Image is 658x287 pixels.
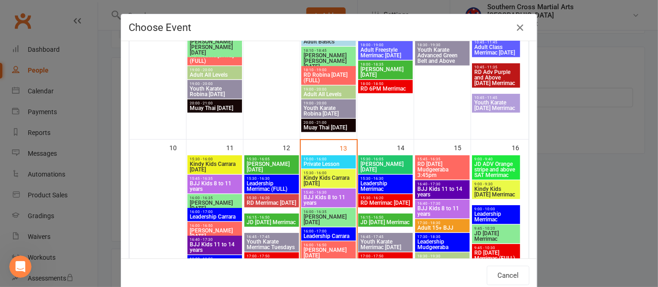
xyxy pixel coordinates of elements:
[417,157,468,161] span: 15:45 - 16:35
[417,235,468,239] span: 17:30 - 18:30
[303,72,354,83] span: RD Robina [DATE] (FULL)
[246,157,297,161] span: 15:30 - 16:05
[283,140,300,155] div: 12
[246,215,297,220] span: 16:15 - 16:50
[246,239,297,250] span: Youth Karate Merrimac Tuesdays
[303,53,354,69] span: [PERSON_NAME] [PERSON_NAME] [DATE]
[6,4,24,21] button: go back
[417,225,468,231] span: Adult 15+ BJJ
[303,92,354,97] span: Adult All Levels
[169,140,186,155] div: 10
[417,254,468,258] span: 18:30 - 19:30
[161,4,179,21] button: Home
[360,239,411,250] span: Youth Karate Merrimac [DATE]
[417,186,468,197] span: BJJ Kids 11 to 14 years
[118,98,170,107] div: Here are 2 more
[474,161,519,178] span: JD ADV Orange stripe and above SAT Merrimac
[360,254,411,258] span: 17:00 - 17:50
[360,157,411,161] span: 15:30 - 16:05
[303,171,354,175] span: 15:30 - 16:00
[29,216,37,224] button: Gif picker
[129,22,529,33] h4: Choose Event
[57,119,170,126] a: [EMAIL_ADDRESS][DOMAIN_NAME]
[303,49,354,53] span: 18:10 - 18:45
[189,53,240,64] span: RD Robina [DATE] (FULL)
[41,24,170,79] div: OK It seems that it is just the one this morning a 0758 confirming her trail booking purchase was...
[360,62,411,67] span: 18:00 - 18:35
[474,100,519,111] span: Youth Karate [DATE] Merrimac
[57,128,170,135] a: [EMAIL_ADDRESS][DOMAIN_NAME]
[7,19,178,92] div: Southern says…
[397,140,414,155] div: 14
[15,177,128,184] a: [EMAIL_ADDRESS][DOMAIN_NAME]
[360,86,411,92] span: RD 6PM Merrimac
[487,266,529,285] button: Cancel
[189,82,240,86] span: 19:00 - 20:00
[14,216,22,224] button: Emoji picker
[189,177,240,181] span: 15:45 - 16:35
[360,177,411,181] span: 15:30 - 16:30
[474,96,519,100] span: 10:45 - 11:45
[189,161,240,172] span: Kindy Kids Carrara [DATE]
[189,238,240,242] span: 16:40 - 17:30
[303,101,354,105] span: 19:00 - 20:00
[9,256,31,278] iframe: Intercom live chat
[189,72,240,78] span: Adult All Levels
[474,65,519,69] span: 10:45 - 11:35
[45,5,54,12] h1: Jia
[7,159,178,171] div: [DATE]
[33,19,178,85] div: OK It seems that it is just the one this morning a 0758 confirming her trail booking purchase was...
[246,235,297,239] span: 16:45 - 17:45
[474,226,519,231] span: 9:45 - 10:20
[189,86,240,97] span: Youth Karate Robina [DATE]
[189,181,240,192] span: BJJ Kids 8 to 11 years
[303,229,354,233] span: 16:00 - 17:00
[246,177,297,181] span: 15:30 - 16:30
[246,200,297,206] span: RD Merrimac [DATE]
[474,69,519,86] span: RD Adv Purple and Above [DATE] Merrimac
[303,195,354,206] span: BJJ Kids 8 to 11 years
[303,175,354,186] span: Kindy Kids Carrara [DATE]
[303,125,354,130] span: Muay Thai [DATE]
[474,207,519,211] span: 9:00 - 10:00
[189,228,240,239] span: [PERSON_NAME] [DATE]
[360,47,411,58] span: Adult Freestyle Merrimac [DATE]
[303,68,354,72] span: 18:10 - 19:00
[454,140,471,155] div: 15
[474,182,519,186] span: 9:00 - 9:30
[474,40,519,44] span: 10:45 - 11:45
[474,44,519,55] span: Adult Class Merrimac [DATE]
[246,220,297,225] span: JD [DATE] Merrimac
[360,215,411,220] span: 16:15 - 16:50
[189,196,240,200] span: 16:00 - 16:35
[189,224,240,228] span: 16:00 - 16:50
[189,242,240,253] span: BJJ Kids 11 to 14 years
[360,161,411,172] span: [PERSON_NAME] [DATE]
[303,87,354,92] span: 19:00 - 20:00
[474,186,519,197] span: Kindy Kids [DATE] Merrimac
[246,181,297,192] span: Leadership Merrimac (FULL)
[8,197,177,213] textarea: Message…
[159,213,174,227] button: Send a message…
[417,239,468,250] span: Leadership Mudgeeraba
[189,39,240,55] span: [PERSON_NAME] [PERSON_NAME] [DATE]
[26,5,41,20] div: Profile image for Jia
[7,92,178,113] div: Southern says…
[7,113,178,159] div: Southern says…
[303,233,354,239] span: Leadership Carrara
[474,211,519,222] span: Leadership Merrimac
[303,39,354,44] span: Adult Basics
[57,118,170,146] div: ​
[360,196,411,200] span: 15:30 - 16:20
[303,210,354,214] span: 16:00 - 16:35
[189,68,240,72] span: 19:00 - 20:00
[303,247,354,258] span: [PERSON_NAME] [DATE]
[303,161,354,167] span: Private Lesson
[474,231,519,242] span: JD [DATE] Merrimac
[110,92,178,112] div: Here are 2 more
[360,220,411,225] span: JD [DATE] Merrimac
[303,214,354,225] span: [PERSON_NAME] [DATE]
[513,20,528,35] button: Close
[360,82,411,86] span: 18:00 - 18:50
[189,214,240,220] span: Leadership Carrara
